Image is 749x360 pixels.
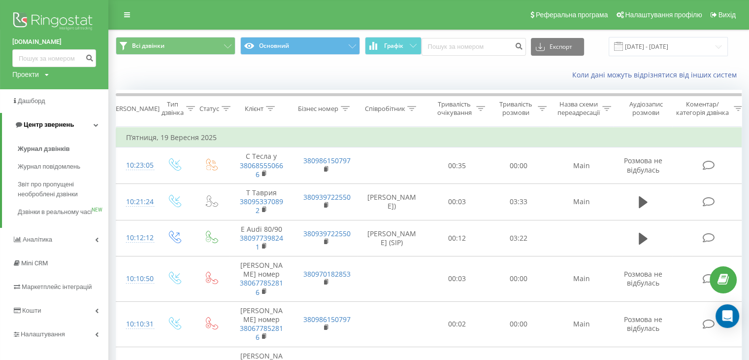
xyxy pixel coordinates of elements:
td: 00:35 [426,147,488,184]
button: Всі дзвінки [116,37,235,55]
span: Mini CRM [21,259,48,267]
a: 380953370892 [240,197,283,215]
td: С Тесла у [229,147,293,184]
a: 380977398241 [240,233,283,252]
input: Пошук за номером [422,38,526,56]
span: Звіт про пропущені необроблені дзвінки [18,180,103,199]
td: Е Audi 80/90 [229,220,293,256]
td: Main [550,183,614,220]
div: Коментар/категорія дзвінка [674,100,731,117]
div: [PERSON_NAME] [110,105,160,113]
img: Ringostat logo [12,10,96,35]
td: [PERSON_NAME]) [358,183,426,220]
span: Дзвінки в реальному часі [18,207,92,217]
td: 00:00 [488,301,550,347]
div: Бізнес номер [298,105,338,113]
td: П’ятниця, 19 Вересня 2025 [116,128,747,147]
span: Розмова не відбулась [624,156,662,174]
td: Main [550,301,614,347]
div: Тривалість розмови [496,100,535,117]
span: Вихід [718,11,736,19]
span: Центр звернень [24,121,74,128]
span: Реферальна програма [536,11,608,19]
a: Звіт про пропущені необроблені дзвінки [18,176,108,203]
span: Кошти [22,307,41,314]
td: [PERSON_NAME] номер [229,301,293,347]
span: Розмова не відбулась [624,315,662,333]
td: Main [550,256,614,302]
a: Журнал дзвінків [18,140,108,158]
a: 380939722550 [303,229,351,238]
span: Дашборд [18,97,45,105]
span: Налаштування профілю [625,11,702,19]
a: 380970182853 [303,269,351,279]
td: 00:02 [426,301,488,347]
a: [DOMAIN_NAME] [12,37,96,47]
a: 380986150797 [303,315,351,324]
td: [PERSON_NAME] (SIP) [358,220,426,256]
div: 10:10:50 [126,269,146,288]
td: Main [550,147,614,184]
a: Дзвінки в реальному часіNEW [18,203,108,221]
div: Назва схеми переадресації [557,100,600,117]
td: 00:12 [426,220,488,256]
span: Налаштування [21,330,65,338]
td: 00:00 [488,256,550,302]
div: Аудіозапис розмови [622,100,670,117]
td: 00:00 [488,147,550,184]
a: 380677852816 [240,278,283,296]
span: Журнал дзвінків [18,144,70,154]
button: Графік [365,37,422,55]
td: 00:03 [426,183,488,220]
span: Аналiтика [23,236,52,243]
td: 00:03 [426,256,488,302]
div: Статус [199,105,219,113]
div: Open Intercom Messenger [716,304,739,328]
span: Графік [384,42,403,49]
input: Пошук за номером [12,49,96,67]
div: Клієнт [245,105,263,113]
div: 10:12:12 [126,228,146,248]
button: Експорт [531,38,584,56]
div: Проекти [12,70,39,79]
div: Співробітник [364,105,405,113]
a: Журнал повідомлень [18,158,108,176]
div: 10:23:05 [126,156,146,175]
span: Всі дзвінки [132,42,164,50]
a: Центр звернень [2,113,108,137]
button: Основний [240,37,360,55]
span: Розмова не відбулась [624,269,662,288]
a: 380685550666 [240,161,283,179]
a: Коли дані можуть відрізнятися вiд інших систем [572,70,742,79]
a: 380677852816 [240,324,283,342]
div: Тип дзвінка [162,100,184,117]
span: Маркетплейс інтеграцій [22,283,92,290]
td: 03:22 [488,220,550,256]
div: 10:21:24 [126,192,146,212]
a: 380986150797 [303,156,351,165]
span: Журнал повідомлень [18,162,80,172]
div: 10:10:31 [126,315,146,334]
div: Тривалість очікування [435,100,474,117]
td: 03:33 [488,183,550,220]
td: Т Таврия [229,183,293,220]
td: [PERSON_NAME] номер [229,256,293,302]
a: 380939722550 [303,192,351,202]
